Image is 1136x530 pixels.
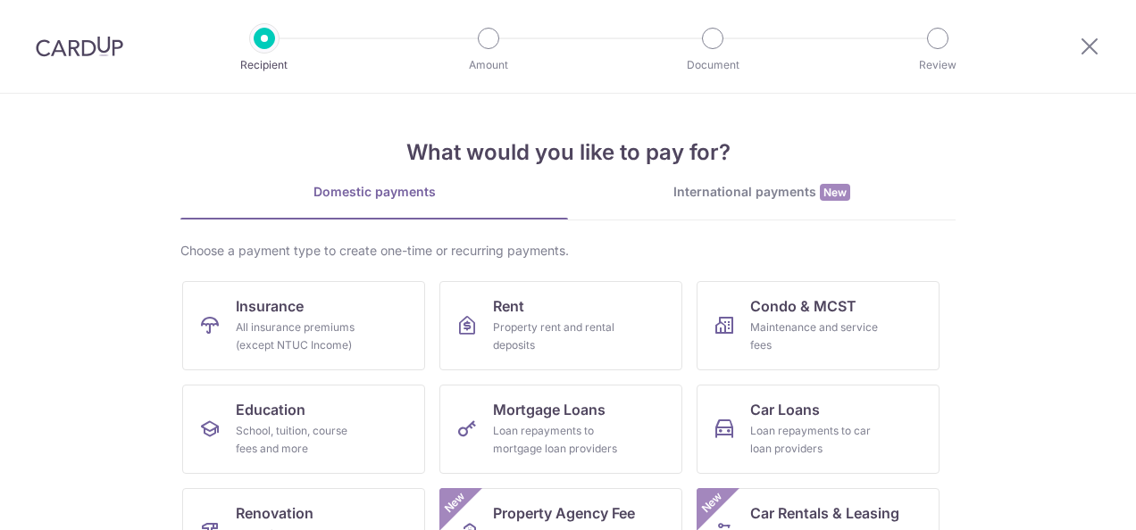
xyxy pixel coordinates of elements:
span: Car Rentals & Leasing [750,502,899,524]
p: Recipient [198,56,330,74]
a: Mortgage LoansLoan repayments to mortgage loan providers [439,385,682,474]
span: Insurance [236,295,304,317]
div: Loan repayments to car loan providers [750,422,879,458]
span: Property Agency Fee [493,502,635,524]
span: New [697,488,727,518]
a: Condo & MCSTMaintenance and service fees [697,281,940,370]
a: InsuranceAll insurance premiums (except NTUC Income) [182,281,425,370]
a: RentProperty rent and rental deposits [439,281,682,370]
p: Document [647,56,779,74]
div: School, tuition, course fees and more [236,422,364,458]
div: Domestic payments [180,183,568,201]
div: All insurance premiums (except NTUC Income) [236,319,364,354]
div: Loan repayments to mortgage loan providers [493,422,622,458]
div: Choose a payment type to create one-time or recurring payments. [180,242,956,260]
a: EducationSchool, tuition, course fees and more [182,385,425,474]
p: Amount [422,56,555,74]
span: Mortgage Loans [493,399,606,420]
span: Condo & MCST [750,295,856,317]
span: Car Loans [750,399,820,420]
a: Car LoansLoan repayments to car loan providers [697,385,940,474]
span: New [820,184,850,201]
span: Renovation [236,502,313,524]
div: Property rent and rental deposits [493,319,622,354]
span: Education [236,399,305,420]
div: International payments [568,183,956,202]
div: Maintenance and service fees [750,319,879,354]
span: Rent [493,295,524,317]
h4: What would you like to pay for? [180,137,956,169]
img: CardUp [36,36,123,57]
span: New [440,488,470,518]
p: Review [872,56,1004,74]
